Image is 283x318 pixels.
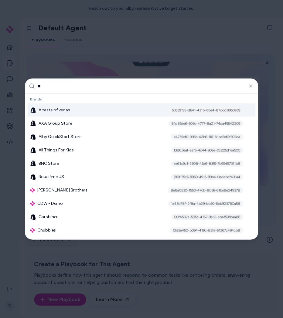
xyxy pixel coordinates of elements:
[171,147,243,153] div: b69c3eaf-aef5-4c44-90ee-0c225d1ea500
[171,134,243,140] div: e4735cf0-936b-42b6-8618-be5ef2f507da
[39,147,74,153] span: All Things For Kids
[37,201,63,207] span: CDW - Demo
[30,228,35,233] img: alby Logo
[39,214,58,220] span: Carabiner
[39,107,70,113] span: A taste of vegas
[169,107,243,113] div: 53539192-d641-431b-86a4-87ddd8950a69
[170,227,243,233] div: 0fa5e450-b094-419c-85fa-61267c494cb8
[30,188,35,193] img: alby Logo
[171,174,243,180] div: 269175c6-9950-4916-99b4-0adebdf431a4
[39,161,59,167] span: BNC Store
[30,201,35,206] img: alby Logo
[168,120,243,127] div: 81d86ee6-503c-4777-8a21-74da49642209
[39,174,64,180] span: Bouclème US
[39,134,81,140] span: Alby QuickStart Store
[25,94,258,239] div: Suggestions
[37,187,87,193] span: [PERSON_NAME] Brothers
[171,161,243,167] div: ae63c9c1-2508-45a6-83f5-7b95457311b8
[39,120,72,127] span: AXA Group Store
[28,95,255,103] div: Brands
[168,201,243,207] div: 1a43b78f-2f8a-4b29-bb50-6bb923780a58
[168,187,243,193] div: 8e8a0530-1550-47cb-8b36-61be8e249378
[171,214,243,220] div: 00f4532a-505c-4157-9e55-eb4f591baa86
[37,227,56,233] span: Chubbies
